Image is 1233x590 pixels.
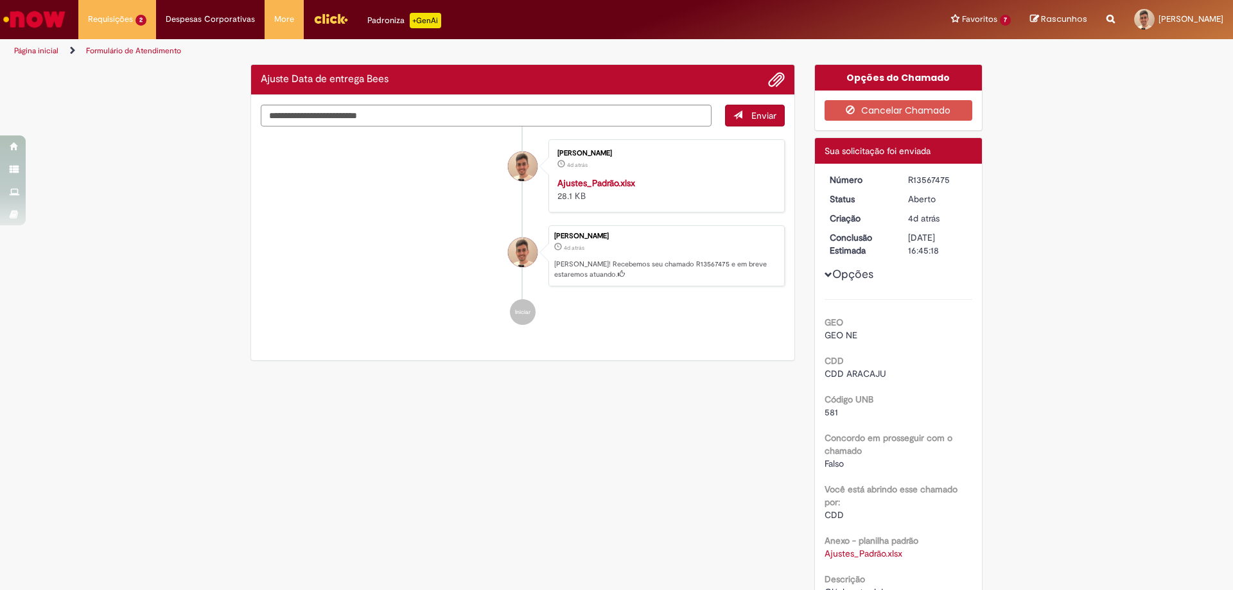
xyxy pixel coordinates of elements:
h2: Ajuste Data de entrega Bees Histórico de tíquete [261,74,389,85]
p: +GenAi [410,13,441,28]
dt: Criação [820,212,899,225]
ul: Histórico de tíquete [261,126,785,338]
a: Download de Ajustes_Padrão.xlsx [825,548,902,559]
dt: Status [820,193,899,205]
textarea: Digite sua mensagem aqui... [261,105,712,126]
span: Rascunhos [1041,13,1087,25]
button: Adicionar anexos [768,71,785,88]
b: Concordo em prosseguir com o chamado [825,432,952,456]
dt: Número [820,173,899,186]
b: Código UNB [825,394,873,405]
span: GEO NE [825,329,857,341]
li: Rodrigo Resende Lima Santos [261,225,785,287]
span: More [274,13,294,26]
dt: Conclusão Estimada [820,231,899,257]
span: 4d atrás [567,161,588,169]
div: Aberto [908,193,968,205]
a: Página inicial [14,46,58,56]
span: Despesas Corporativas [166,13,255,26]
span: Requisições [88,13,133,26]
div: Opções do Chamado [815,65,983,91]
div: [PERSON_NAME] [554,232,778,240]
p: [PERSON_NAME]! Recebemos seu chamado R13567475 e em breve estaremos atuando. [554,259,778,279]
b: Descrição [825,573,865,585]
span: [PERSON_NAME] [1159,13,1223,24]
b: Anexo - planilha padrão [825,535,918,546]
span: Enviar [751,110,776,121]
div: 28.1 KB [557,177,771,202]
span: 4d atrás [564,244,584,252]
time: 25/09/2025 15:45:14 [564,244,584,252]
ul: Trilhas de página [10,39,812,63]
span: Falso [825,458,844,469]
time: 25/09/2025 15:45:14 [908,213,940,224]
div: Padroniza [367,13,441,28]
span: Sua solicitação foi enviada [825,145,931,157]
span: Favoritos [962,13,997,26]
a: Rascunhos [1030,13,1087,26]
b: GEO [825,317,843,328]
span: CDD [825,509,844,521]
img: ServiceNow [1,6,67,32]
div: [PERSON_NAME] [557,150,771,157]
div: 25/09/2025 15:45:14 [908,212,968,225]
a: Formulário de Atendimento [86,46,181,56]
button: Cancelar Chamado [825,100,973,121]
div: Rodrigo Resende Lima Santos [508,238,538,267]
div: [DATE] 16:45:18 [908,231,968,257]
span: 581 [825,406,838,418]
a: Ajustes_Padrão.xlsx [557,177,635,189]
button: Enviar [725,105,785,126]
time: 25/09/2025 15:44:52 [567,161,588,169]
div: Rodrigo Resende Lima Santos [508,152,538,181]
div: R13567475 [908,173,968,186]
b: Você está abrindo esse chamado por: [825,483,958,508]
span: CDD ARACAJU [825,368,886,379]
b: CDD [825,355,844,367]
img: click_logo_yellow_360x200.png [313,9,348,28]
span: 2 [136,15,146,26]
span: 4d atrás [908,213,940,224]
span: 7 [1000,15,1011,26]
